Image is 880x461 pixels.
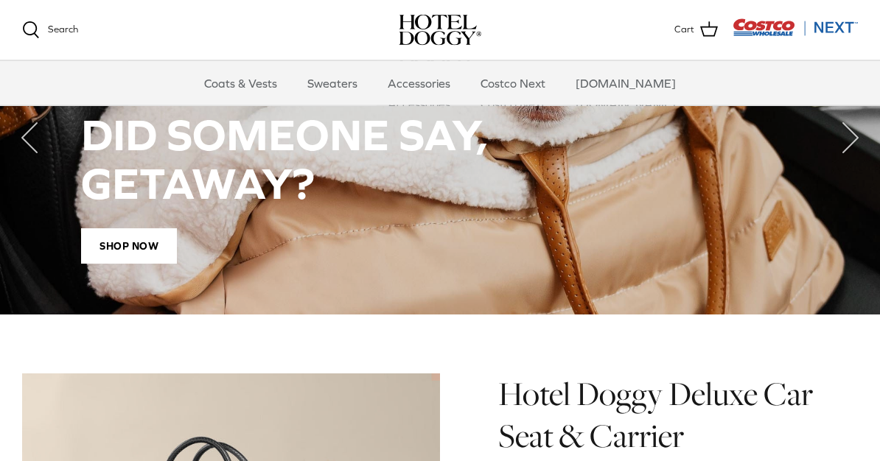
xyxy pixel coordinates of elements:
a: hoteldoggy.com hoteldoggycom [399,15,481,46]
span: Shop Now [81,229,177,264]
h2: DID SOMEONE SAY, GETAWAY? [81,111,799,208]
span: Search [48,24,78,35]
h1: Hotel Doggy Deluxe Car Seat & Carrier [498,374,858,457]
a: Coats & Vests [191,61,290,105]
img: Costco Next [733,18,858,37]
a: Sweaters [294,61,371,105]
img: hoteldoggycom [399,15,481,46]
a: [DOMAIN_NAME] [562,61,689,105]
a: Search [22,21,78,39]
a: Visit Costco Next [733,28,858,39]
button: Next [821,109,880,168]
span: Cart [674,22,694,38]
a: Costco Next [467,61,559,105]
a: Cart [674,21,718,40]
a: Accessories [374,61,464,105]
